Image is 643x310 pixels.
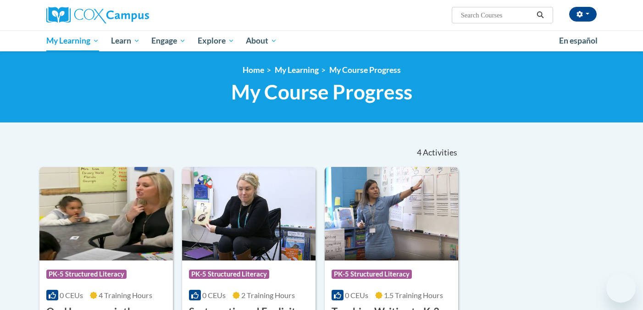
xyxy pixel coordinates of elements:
[151,35,186,46] span: Engage
[39,167,173,260] img: Course Logo
[46,7,149,23] img: Cox Campus
[240,30,283,51] a: About
[559,36,598,45] span: En español
[46,270,127,279] span: PK-5 Structured Literacy
[241,291,295,299] span: 2 Training Hours
[384,291,443,299] span: 1.5 Training Hours
[460,10,533,21] input: Search Courses
[33,30,610,51] div: Main menu
[246,35,277,46] span: About
[553,31,604,50] a: En español
[423,148,457,158] span: Activities
[606,273,636,303] iframe: Button to launch messaging window
[325,167,458,260] img: Course Logo
[231,80,412,104] span: My Course Progress
[145,30,192,51] a: Engage
[329,65,401,75] a: My Course Progress
[40,30,105,51] a: My Learning
[60,291,83,299] span: 0 CEUs
[275,65,319,75] a: My Learning
[182,167,316,260] img: Course Logo
[99,291,152,299] span: 4 Training Hours
[243,65,264,75] a: Home
[569,7,597,22] button: Account Settings
[46,7,221,23] a: Cox Campus
[46,35,99,46] span: My Learning
[417,148,421,158] span: 4
[192,30,240,51] a: Explore
[533,10,547,21] button: Search
[202,291,226,299] span: 0 CEUs
[332,270,412,279] span: PK-5 Structured Literacy
[345,291,368,299] span: 0 CEUs
[111,35,140,46] span: Learn
[198,35,234,46] span: Explore
[189,270,269,279] span: PK-5 Structured Literacy
[105,30,146,51] a: Learn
